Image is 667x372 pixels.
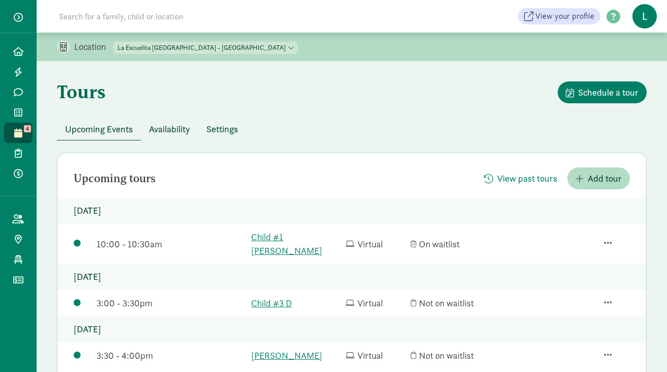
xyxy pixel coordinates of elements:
div: Virtual [346,349,406,362]
span: Schedule a tour [578,85,639,99]
div: Not on waitlist [411,349,500,362]
p: [DATE] [57,316,646,342]
input: Search for a family, child or location [53,6,338,26]
h1: Tours [57,81,106,102]
a: [PERSON_NAME] [251,349,341,362]
a: View your profile [518,8,600,24]
button: Availability [141,118,198,140]
span: Add tour [588,171,622,185]
span: L [632,4,657,28]
div: 3:30 - 4:00pm [97,349,246,362]
span: Upcoming Events [65,122,133,136]
a: Child #1 [PERSON_NAME] [251,230,341,257]
div: 3:00 - 3:30pm [97,296,246,310]
div: 10:00 - 10:30am [97,237,246,251]
div: On waitlist [411,237,500,251]
button: Settings [198,118,246,140]
p: Location [74,41,113,53]
a: View past tours [476,173,565,185]
span: Availability [149,122,190,136]
span: 4 [24,125,31,132]
div: Not on waitlist [411,296,500,310]
iframe: Chat Widget [616,323,667,372]
button: Add tour [567,167,630,189]
a: Child #3 D [251,296,341,310]
span: Settings [206,122,238,136]
h2: Upcoming tours [74,173,156,185]
a: 4 [4,123,33,143]
button: Upcoming Events [57,118,141,140]
button: View past tours [476,167,565,189]
span: View past tours [497,171,557,185]
div: Virtual [346,296,406,310]
button: Schedule a tour [558,81,647,103]
span: View your profile [535,10,594,22]
p: [DATE] [57,197,646,224]
p: [DATE] [57,264,646,290]
div: Virtual [346,237,406,251]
